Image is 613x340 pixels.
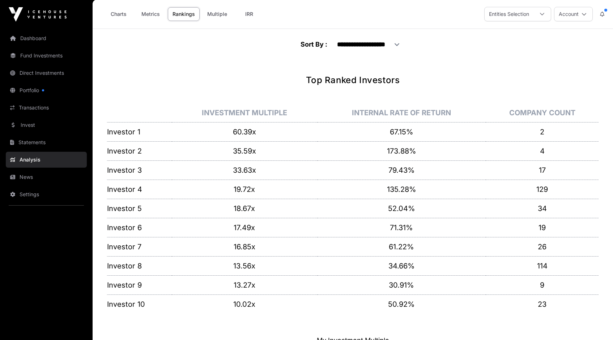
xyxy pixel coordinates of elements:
[486,184,599,194] p: 129
[107,165,172,175] p: Investor 3
[172,184,317,194] p: 19.72x
[172,103,317,122] th: Investment Multiple
[317,299,486,309] p: 50.92%
[317,280,486,290] p: 30.91%
[172,223,317,233] p: 17.49x
[107,184,172,194] p: Investor 4
[317,261,486,271] p: 34.66%
[6,30,87,46] a: Dashboard
[107,261,172,271] p: Investor 8
[486,146,599,156] p: 4
[6,48,87,64] a: Fund Investments
[6,169,87,185] a: News
[168,7,200,21] a: Rankings
[486,280,599,290] p: 9
[6,134,87,150] a: Statements
[136,7,165,21] a: Metrics
[317,103,486,122] th: Internal Rate of Return
[172,203,317,214] p: 18.67x
[6,152,87,168] a: Analysis
[6,100,87,116] a: Transactions
[317,146,486,156] p: 173.88%
[107,242,172,252] p: Investor 7
[172,146,317,156] p: 35.59x
[172,261,317,271] p: 13.56x
[317,165,486,175] p: 79.43%
[317,223,486,233] p: 71.31%
[486,127,599,137] p: 2
[554,7,593,21] button: Account
[486,242,599,252] p: 26
[577,305,613,340] iframe: Chat Widget
[172,165,317,175] p: 33.63x
[104,7,133,21] a: Charts
[317,203,486,214] p: 52.04%
[107,223,172,233] p: Investor 6
[486,103,599,122] th: Company Count
[172,280,317,290] p: 13.27x
[317,184,486,194] p: 135.28%
[172,127,317,137] p: 60.39x
[486,223,599,233] p: 19
[6,186,87,202] a: Settings
[486,165,599,175] p: 17
[6,65,87,81] a: Direct Investments
[172,242,317,252] p: 16.85x
[301,39,327,50] p: Sort By :
[203,7,232,21] a: Multiple
[107,127,172,137] p: Investor 1
[107,203,172,214] p: Investor 5
[235,7,264,21] a: IRR
[486,203,599,214] p: 34
[107,74,599,86] h1: Top Ranked Investors
[172,299,317,309] p: 10.02x
[485,7,533,21] div: Entities Selection
[317,242,486,252] p: 61.22%
[6,82,87,98] a: Portfolio
[486,261,599,271] p: 114
[107,299,172,309] p: Investor 10
[6,117,87,133] a: Invest
[486,299,599,309] p: 23
[9,7,67,22] img: Icehouse Ventures Logo
[107,280,172,290] p: Investor 9
[317,127,486,137] p: 67.15%
[107,146,172,156] p: Investor 2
